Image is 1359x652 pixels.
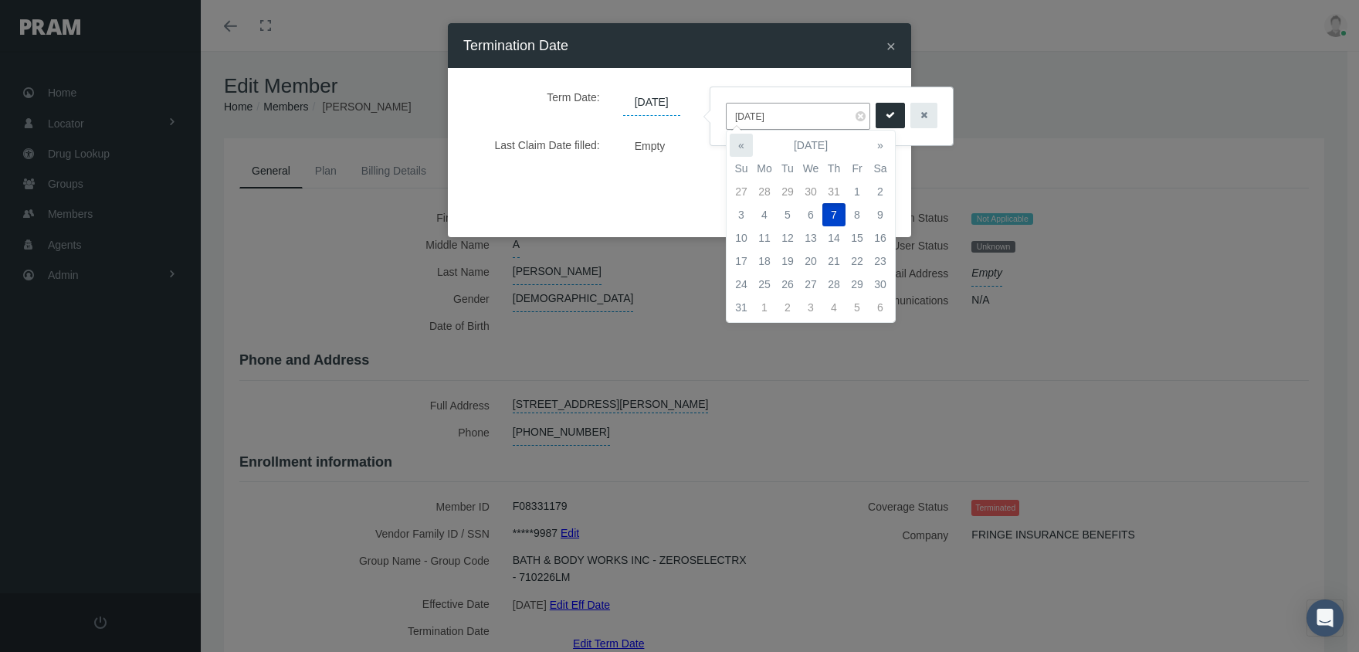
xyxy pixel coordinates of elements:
td: 25 [753,273,776,296]
span: × [886,37,896,55]
td: 6 [869,296,892,319]
td: 23 [869,250,892,273]
td: 3 [730,203,753,226]
th: Sa [869,157,892,180]
td: 27 [730,180,753,203]
span: [DATE] [623,90,680,116]
th: [DATE] [753,134,869,157]
td: 24 [730,273,753,296]
td: 3 [799,296,822,319]
th: Th [822,157,846,180]
span: Empty [623,134,677,157]
td: 9 [869,203,892,226]
td: 29 [776,180,799,203]
td: 28 [753,180,776,203]
label: Term Date: [475,83,612,116]
td: 29 [846,273,869,296]
td: 4 [753,203,776,226]
td: 26 [776,273,799,296]
td: 1 [846,180,869,203]
td: 14 [822,226,846,250]
div: Open Intercom Messenger [1306,599,1344,637]
h4: Termination Date [463,35,568,56]
td: 2 [776,296,799,319]
td: 10 [730,226,753,250]
th: Mo [753,157,776,180]
td: 31 [730,296,753,319]
td: 27 [799,273,822,296]
td: 22 [846,250,869,273]
th: Tu [776,157,799,180]
td: 16 [869,226,892,250]
td: 13 [799,226,822,250]
td: 21 [822,250,846,273]
td: 30 [869,273,892,296]
button: Close [886,38,896,54]
td: 18 [753,250,776,273]
td: 2 [869,180,892,203]
th: » [869,134,892,157]
td: 4 [822,296,846,319]
th: Fr [846,157,869,180]
td: 31 [822,180,846,203]
td: 11 [753,226,776,250]
td: 6 [799,203,822,226]
td: 15 [846,226,869,250]
td: 7 [822,203,846,226]
td: 28 [822,273,846,296]
td: 5 [846,296,869,319]
td: 1 [753,296,776,319]
td: 20 [799,250,822,273]
td: 30 [799,180,822,203]
label: Last Claim Date filled: [475,131,612,158]
td: 12 [776,226,799,250]
td: 17 [730,250,753,273]
th: « [730,134,753,157]
td: 5 [776,203,799,226]
td: 8 [846,203,869,226]
td: 19 [776,250,799,273]
th: Su [730,157,753,180]
th: We [799,157,822,180]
